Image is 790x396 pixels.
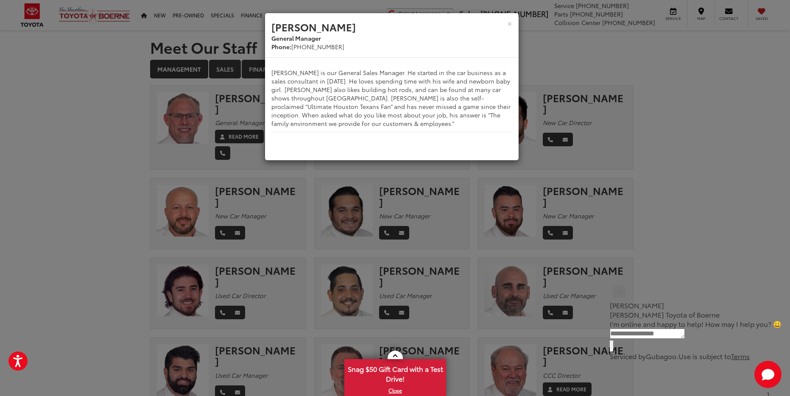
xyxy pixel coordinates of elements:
[754,361,782,388] button: Toggle Chat Window
[271,68,512,128] p: [PERSON_NAME] is our General Sales Manager. He started in the car business as a sales consultant ...
[271,42,291,51] b: Phone:
[478,139,506,148] button: Close
[754,361,782,388] svg: Start Chat
[271,34,321,42] b: General Manager
[271,42,512,51] p: [PHONE_NUMBER]
[345,360,445,386] span: Snag $50 Gift Card with a Test Drive!
[271,20,512,34] h3: [PERSON_NAME]
[507,19,512,28] button: ×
